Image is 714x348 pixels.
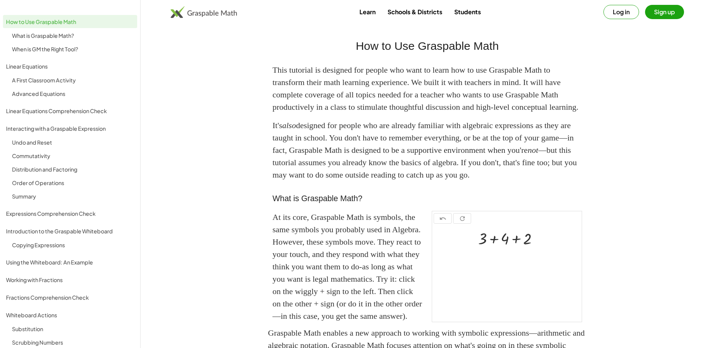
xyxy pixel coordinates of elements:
[6,124,134,133] div: Interacting with a Graspable Expression
[434,213,452,224] button: undo
[439,214,446,223] i: undo
[12,192,134,201] div: Summary
[12,31,134,40] div: What is Graspable Math?
[6,275,134,284] div: Working with Fractions
[12,324,134,333] div: Substitution
[272,119,582,181] p: It's designed for people who are already familiar with algebraic expressions as they are taught i...
[12,76,134,85] div: A First Classroom Activity
[6,293,134,302] div: Fractions Comprehension Check
[6,209,134,218] div: Expressions Comprehension Check
[3,291,137,304] a: Fractions Comprehension Check
[3,308,137,321] a: Whiteboard Actions
[12,138,134,147] div: Undo and Reset
[3,104,137,117] a: Linear Equations Comprehension Check
[272,211,423,322] div: At its core, Graspable Math is symbols, the same symbols you probably used in Algebra. However, t...
[12,178,134,187] div: Order of Operations
[272,64,582,113] p: This tutorial is designed for people who want to learn how to use Graspable Math to transform the...
[3,60,137,73] a: Linear Equations
[12,45,134,54] div: When is GM the Right Tool?
[12,338,134,347] div: Scrubbing Numbers
[528,145,538,155] em: not
[3,255,137,269] a: Using the Whiteboard: An Example
[459,214,466,223] i: refresh
[12,165,134,174] div: Distribution and Factoring
[6,106,134,115] div: Linear Equations Comprehension Check
[3,122,137,135] a: Interacting with a Graspable Expression
[6,311,134,320] div: Whiteboard Actions
[282,121,296,130] em: also
[12,240,134,249] div: Copying Expressions
[6,17,134,26] div: How to Use Graspable Math
[272,193,582,205] h3: What is Graspable Math?
[603,5,639,19] button: Log in
[6,62,134,71] div: Linear Equations
[3,224,137,237] a: Introduction to the Graspable Whiteboard
[6,227,134,236] div: Introduction to the Graspable Whiteboard
[453,213,471,224] button: refresh
[353,5,382,19] a: Learn
[12,151,134,160] div: Commutativity
[3,15,137,28] a: How to Use Graspable Math
[12,89,134,98] div: Advanced Equations
[382,5,448,19] a: Schools & Districts
[6,258,134,267] div: Using the Whiteboard: An Example
[448,5,487,19] a: Students
[3,273,137,286] a: Working with Fractions
[3,207,137,220] a: Expressions Comprehension Check
[645,5,684,19] button: Sign up
[272,37,582,55] h2: How to Use Graspable Math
